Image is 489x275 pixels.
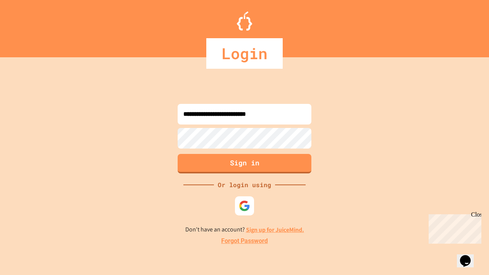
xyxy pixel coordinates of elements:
[178,154,311,173] button: Sign in
[185,225,304,235] p: Don't have an account?
[221,236,268,246] a: Forgot Password
[246,226,304,234] a: Sign up for JuiceMind.
[214,180,275,189] div: Or login using
[3,3,53,49] div: Chat with us now!Close
[239,200,250,212] img: google-icon.svg
[206,38,283,69] div: Login
[457,244,481,267] iframe: chat widget
[426,211,481,244] iframe: chat widget
[237,11,252,31] img: Logo.svg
